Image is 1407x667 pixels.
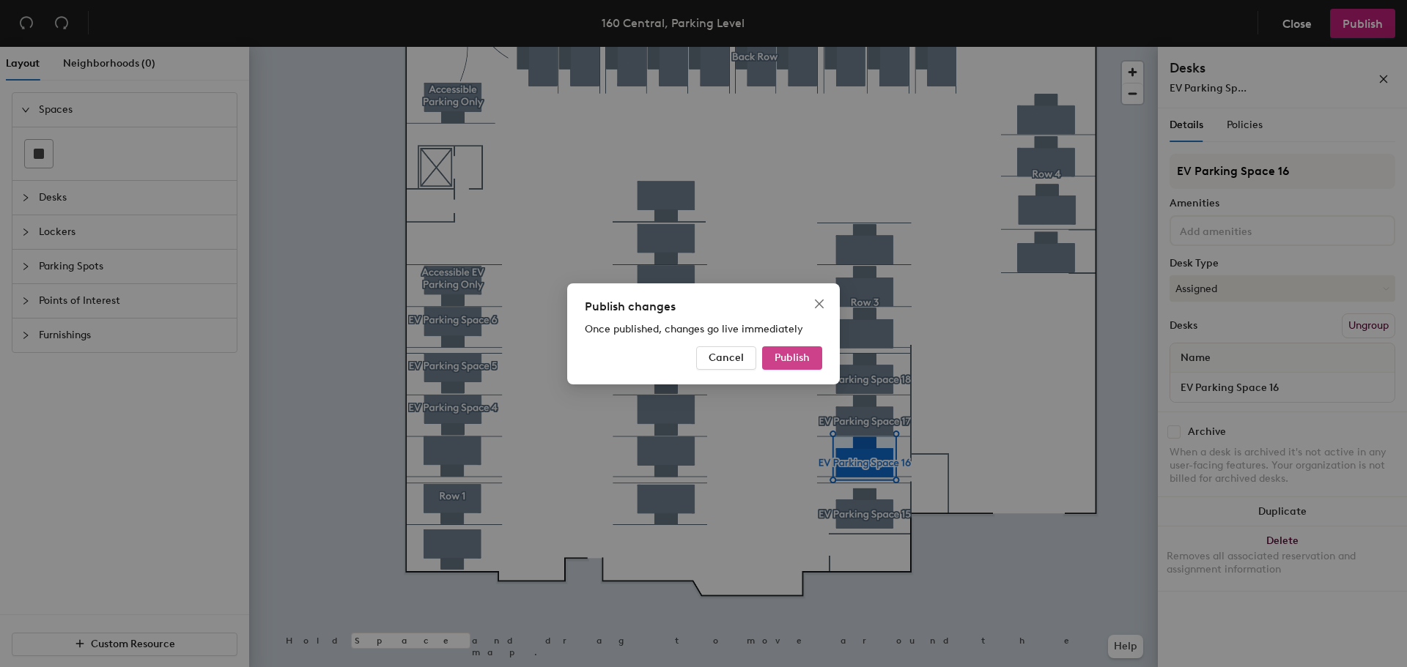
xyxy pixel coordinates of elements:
span: Once published, changes go live immediately [585,323,803,335]
button: Publish [762,346,822,370]
span: Publish [775,351,810,364]
div: Publish changes [585,298,822,316]
button: Close [808,292,831,316]
span: close [813,298,825,310]
span: Close [808,298,831,310]
span: Cancel [709,351,744,364]
button: Cancel [696,346,756,370]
